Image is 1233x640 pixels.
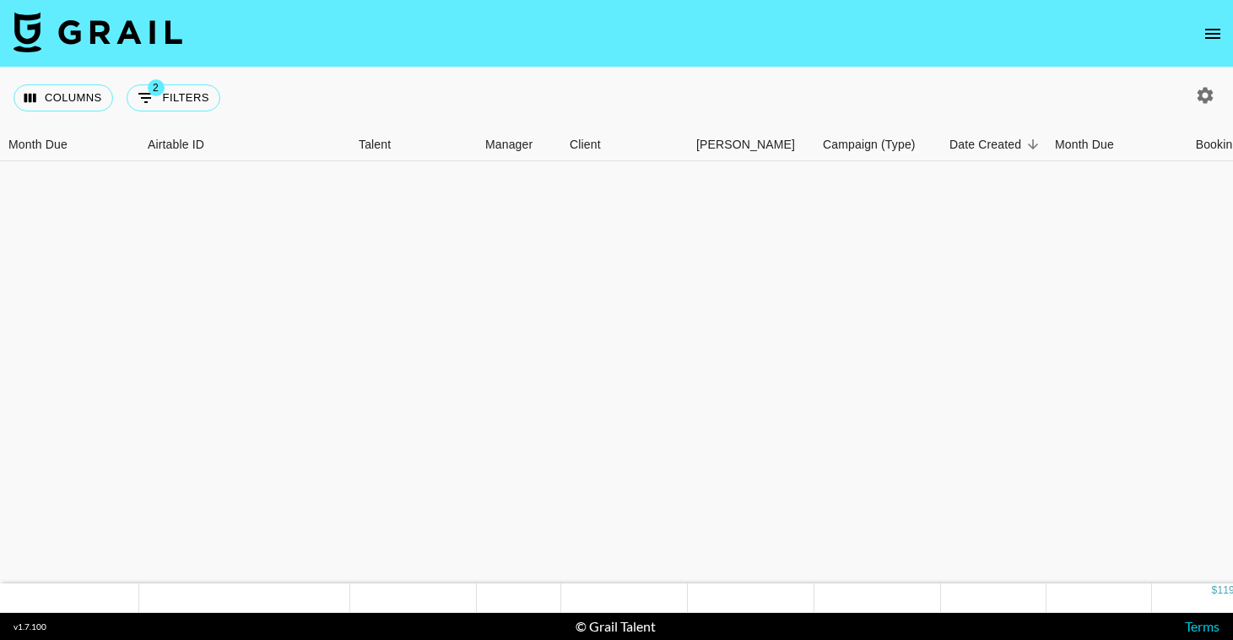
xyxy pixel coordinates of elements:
div: © Grail Talent [576,618,656,635]
button: open drawer [1196,17,1230,51]
div: Month Due [1055,128,1114,161]
button: Show filters [127,84,220,111]
div: Campaign (Type) [823,128,916,161]
a: Terms [1185,618,1219,634]
div: Client [561,128,688,161]
button: Sort [1021,133,1045,156]
div: v 1.7.100 [14,621,46,632]
div: Month Due [8,128,68,161]
div: Airtable ID [148,128,204,161]
div: Manager [477,128,561,161]
div: [PERSON_NAME] [696,128,795,161]
div: Date Created [949,128,1021,161]
button: Select columns [14,84,113,111]
span: 2 [148,79,165,96]
div: Client [570,128,601,161]
img: Grail Talent [14,12,182,52]
div: Date Created [941,128,1046,161]
div: Campaign (Type) [814,128,941,161]
div: Talent [350,128,477,161]
div: Month Due [1046,128,1152,161]
div: $ [1212,583,1218,598]
div: Manager [485,128,533,161]
div: Talent [359,128,391,161]
div: Booker [688,128,814,161]
div: Airtable ID [139,128,350,161]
